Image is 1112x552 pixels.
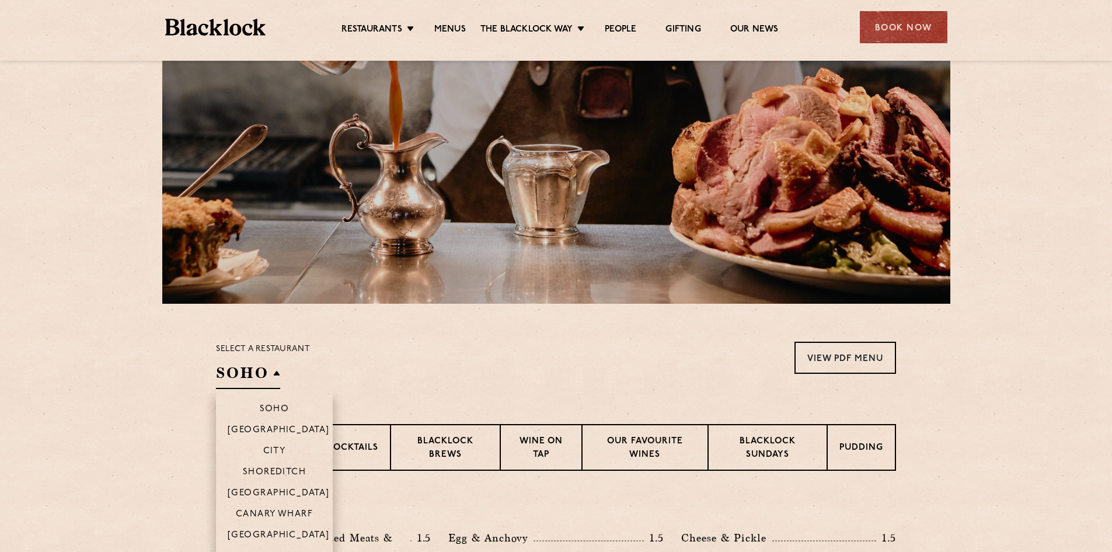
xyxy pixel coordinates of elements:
h3: Pre Chop Bites [216,500,896,515]
p: 1.5 [412,530,431,546]
a: Restaurants [341,24,402,37]
div: Book Now [860,11,947,43]
p: [GEOGRAPHIC_DATA] [228,488,330,500]
p: Wine on Tap [513,435,570,463]
a: Gifting [665,24,700,37]
p: Cocktails [326,442,378,456]
a: Our News [730,24,779,37]
p: 1.5 [876,530,896,546]
p: Canary Wharf [236,509,313,521]
p: Egg & Anchovy [448,530,534,546]
p: Pudding [839,442,883,456]
p: Blacklock Sundays [720,435,815,463]
p: Our favourite wines [594,435,695,463]
a: View PDF Menu [794,342,896,374]
p: [GEOGRAPHIC_DATA] [228,425,330,437]
h2: SOHO [216,363,280,389]
p: [GEOGRAPHIC_DATA] [228,530,330,542]
a: The Blacklock Way [480,24,573,37]
a: Menus [434,24,466,37]
p: Select a restaurant [216,342,310,357]
p: Shoreditch [243,467,306,479]
p: Soho [260,404,290,416]
a: People [605,24,636,37]
p: 1.5 [644,530,664,546]
img: BL_Textured_Logo-footer-cropped.svg [165,19,266,36]
p: Blacklock Brews [403,435,488,463]
p: City [263,446,286,458]
p: Cheese & Pickle [681,530,772,546]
